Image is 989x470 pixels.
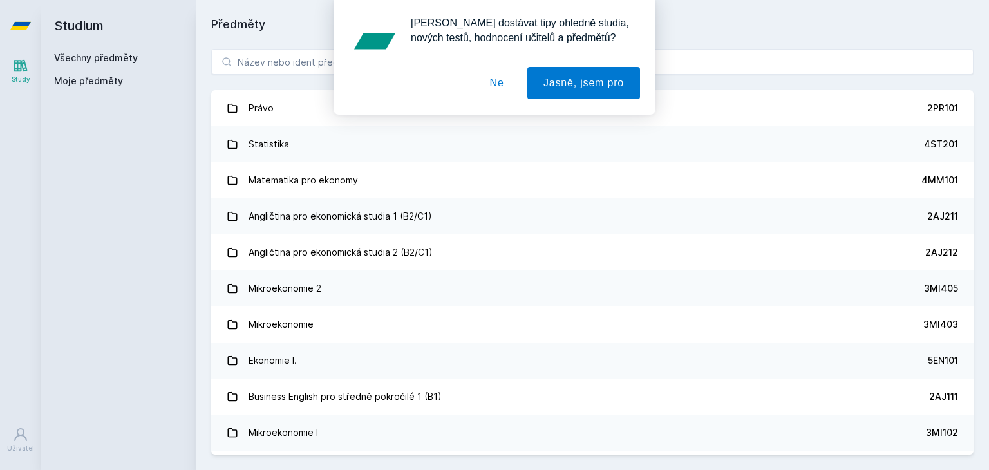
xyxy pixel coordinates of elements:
[211,379,974,415] a: Business English pro středně pokročilé 1 (B1) 2AJ111
[249,240,433,265] div: Angličtina pro ekonomická studia 2 (B2/C1)
[211,198,974,234] a: Angličtina pro ekonomická studia 1 (B2/C1) 2AJ211
[527,67,640,99] button: Jasně, jsem pro
[474,67,520,99] button: Ne
[921,174,958,187] div: 4MM101
[924,138,958,151] div: 4ST201
[3,420,39,460] a: Uživatel
[400,15,640,45] div: [PERSON_NAME] dostávat tipy ohledně studia, nových testů, hodnocení učitelů a předmětů?
[929,390,958,403] div: 2AJ111
[7,444,34,453] div: Uživatel
[249,348,297,373] div: Ekonomie I.
[211,343,974,379] a: Ekonomie I. 5EN101
[928,354,958,367] div: 5EN101
[211,270,974,306] a: Mikroekonomie 2 3MI405
[926,426,958,439] div: 3MI102
[211,162,974,198] a: Matematika pro ekonomy 4MM101
[249,276,321,301] div: Mikroekonomie 2
[249,420,318,446] div: Mikroekonomie I
[249,312,314,337] div: Mikroekonomie
[924,282,958,295] div: 3MI405
[249,384,442,409] div: Business English pro středně pokročilé 1 (B1)
[211,306,974,343] a: Mikroekonomie 3MI403
[249,203,432,229] div: Angličtina pro ekonomická studia 1 (B2/C1)
[923,318,958,331] div: 3MI403
[925,246,958,259] div: 2AJ212
[211,415,974,451] a: Mikroekonomie I 3MI102
[211,126,974,162] a: Statistika 4ST201
[249,131,289,157] div: Statistika
[211,234,974,270] a: Angličtina pro ekonomická studia 2 (B2/C1) 2AJ212
[349,15,400,67] img: notification icon
[249,167,358,193] div: Matematika pro ekonomy
[927,210,958,223] div: 2AJ211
